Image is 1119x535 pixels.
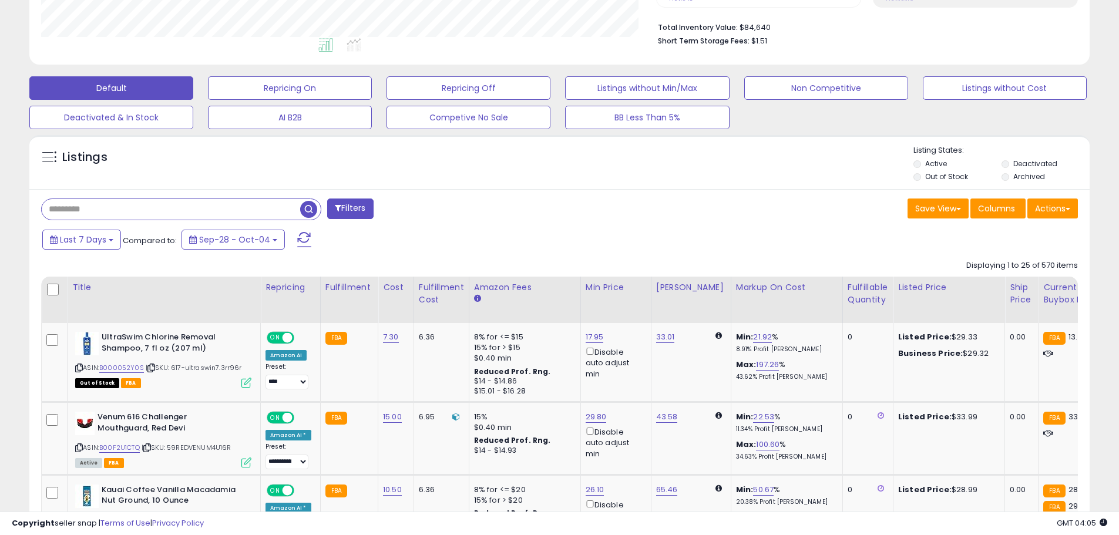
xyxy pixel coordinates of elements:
[736,331,754,342] b: Min:
[99,443,140,453] a: B00F2U1CTQ
[474,294,481,304] small: Amazon Fees.
[474,281,576,294] div: Amazon Fees
[293,413,311,423] span: OFF
[199,234,270,245] span: Sep-28 - Oct-04
[1010,412,1029,422] div: 0.00
[474,484,572,495] div: 8% for <= $20
[586,331,604,343] a: 17.95
[756,359,779,371] a: 197.26
[736,439,834,461] div: %
[898,484,996,495] div: $28.99
[62,149,107,166] h5: Listings
[474,435,551,445] b: Reduced Prof. Rng.
[419,281,464,306] div: Fulfillment Cost
[474,495,572,506] div: 15% for > $20
[142,443,231,452] span: | SKU: 59REDVENUM4U16R
[898,331,952,342] b: Listed Price:
[182,230,285,250] button: Sep-28 - Oct-04
[146,363,242,372] span: | SKU: 617-ultraswin7.3rr96r
[736,453,834,461] p: 34.63% Profit [PERSON_NAME]
[1010,484,1029,495] div: 0.00
[29,106,193,129] button: Deactivated & In Stock
[266,363,311,389] div: Preset:
[753,411,774,423] a: 22.53
[75,332,99,355] img: 41SlYeZQ8NS._SL40_.jpg
[266,350,307,361] div: Amazon AI
[656,484,678,496] a: 65.46
[474,446,572,456] div: $14 - $14.93
[586,498,642,532] div: Disable auto adjust min
[75,332,251,386] div: ASIN:
[736,412,834,433] div: %
[908,198,969,218] button: Save View
[736,359,834,381] div: %
[925,171,968,181] label: Out of Stock
[293,485,311,495] span: OFF
[913,145,1090,156] p: Listing States:
[1027,198,1078,218] button: Actions
[12,517,55,529] strong: Copyright
[474,332,572,342] div: 8% for <= $15
[923,76,1087,100] button: Listings without Cost
[848,412,884,422] div: 0
[123,235,177,246] span: Compared to:
[753,484,774,496] a: 50.67
[744,76,908,100] button: Non Competitive
[898,412,996,422] div: $33.99
[1068,484,1090,495] span: 28.99
[753,331,772,343] a: 21.92
[98,412,240,436] b: Venum 616 Challenger Mouthguard, Red Devi
[1057,517,1107,529] span: 2025-10-12 04:05 GMT
[898,348,963,359] b: Business Price:
[1043,412,1065,425] small: FBA
[72,281,256,294] div: Title
[99,363,144,373] a: B000052Y0S
[848,281,888,306] div: Fulfillable Quantity
[419,332,460,342] div: 6.36
[293,333,311,343] span: OFF
[658,19,1069,33] li: $84,640
[268,333,283,343] span: ON
[1013,171,1045,181] label: Archived
[586,425,642,459] div: Disable auto adjust min
[978,203,1015,214] span: Columns
[266,281,315,294] div: Repricing
[736,281,838,294] div: Markup on Cost
[419,484,460,495] div: 6.36
[474,422,572,433] div: $0.40 min
[474,353,572,364] div: $0.40 min
[102,484,244,509] b: Kauai Coffee Vanilla Macadamia Nut Ground, 10 Ounce
[383,331,399,343] a: 7.30
[751,35,767,46] span: $1.51
[383,484,402,496] a: 10.50
[736,345,834,354] p: 8.91% Profit [PERSON_NAME]
[383,411,402,423] a: 15.00
[268,413,283,423] span: ON
[736,373,834,381] p: 43.62% Profit [PERSON_NAME]
[325,412,347,425] small: FBA
[656,281,726,294] div: [PERSON_NAME]
[586,281,646,294] div: Min Price
[419,412,460,422] div: 6.95
[925,159,947,169] label: Active
[327,198,373,219] button: Filters
[75,378,119,388] span: All listings that are currently out of stock and unavailable for purchase on Amazon
[152,517,204,529] a: Privacy Policy
[966,260,1078,271] div: Displaying 1 to 25 of 570 items
[736,359,757,370] b: Max:
[208,76,372,100] button: Repricing On
[586,411,607,423] a: 29.80
[75,484,99,508] img: 41abihdYfPL._SL40_.jpg
[75,412,95,435] img: 31AB3ewu0LL._SL40_.jpg
[383,281,409,294] div: Cost
[970,198,1026,218] button: Columns
[121,378,141,388] span: FBA
[1043,332,1065,345] small: FBA
[1043,281,1104,306] div: Current Buybox Price
[474,386,572,396] div: $15.01 - $16.28
[736,425,834,433] p: 11.34% Profit [PERSON_NAME]
[75,458,102,468] span: All listings currently available for purchase on Amazon
[898,348,996,359] div: $29.32
[1043,484,1065,497] small: FBA
[658,36,750,46] b: Short Term Storage Fees:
